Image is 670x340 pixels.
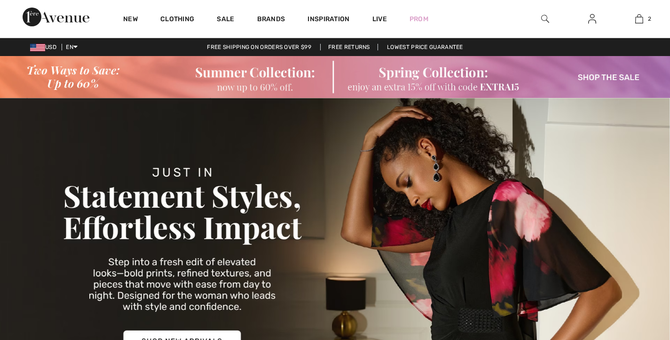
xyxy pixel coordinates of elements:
[320,44,378,50] a: Free Returns
[257,15,285,25] a: Brands
[217,15,234,25] a: Sale
[648,15,651,23] span: 2
[410,14,428,24] a: Prom
[581,13,604,25] a: Sign In
[379,44,471,50] a: Lowest Price Guarantee
[123,15,138,25] a: New
[30,44,45,51] img: US Dollar
[588,13,596,24] img: My Info
[307,15,349,25] span: Inspiration
[66,44,78,50] span: EN
[199,44,319,50] a: Free shipping on orders over $99
[616,13,662,24] a: 2
[23,8,89,26] img: 1ère Avenue
[541,13,549,24] img: search the website
[160,15,194,25] a: Clothing
[372,14,387,24] a: Live
[30,44,60,50] span: USD
[635,13,643,24] img: My Bag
